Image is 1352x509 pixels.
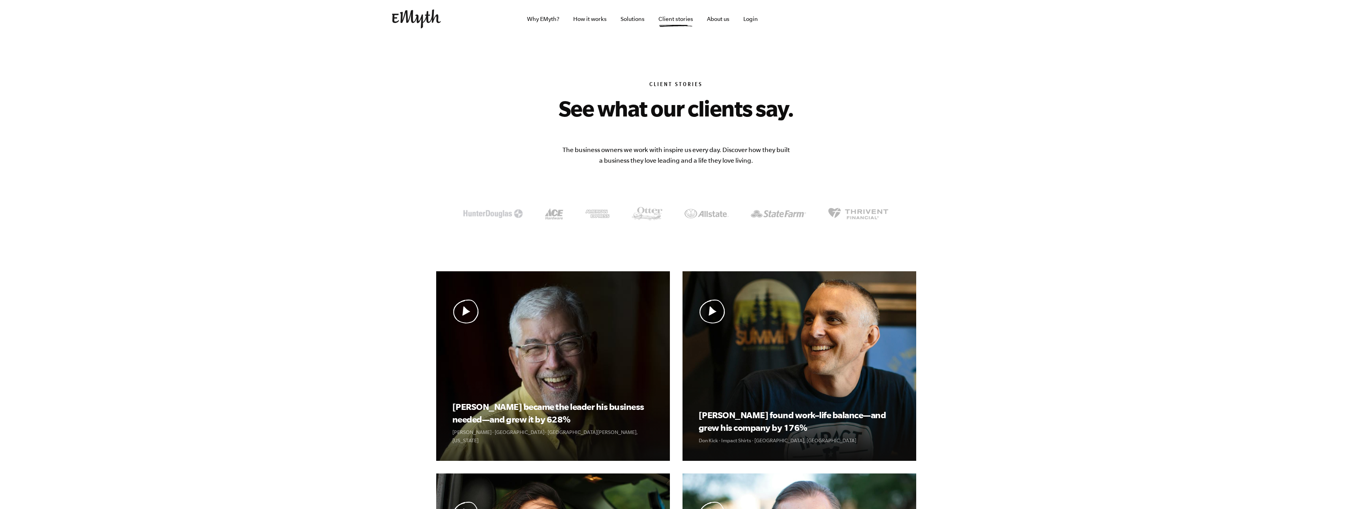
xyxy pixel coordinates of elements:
img: Play Video [699,299,726,323]
p: The business owners we work with inspire us every day. Discover how they built a business they lo... [562,145,791,166]
img: Client [463,209,523,218]
img: Client [632,207,662,220]
img: Play Video [452,299,480,323]
h3: [PERSON_NAME] became the leader his business needed—and grew it by 628% [452,400,653,426]
img: Client [545,208,563,220]
h3: [PERSON_NAME] found work–life balance—and grew his company by 176% [699,409,900,434]
iframe: Embedded CTA [878,10,960,28]
h6: Client Stories [436,81,916,89]
img: EMyth [392,9,441,28]
a: Play Video Play Video [PERSON_NAME] became the leader his business needed—and grew it by 628% [PE... [436,271,670,461]
img: Client [751,210,806,218]
img: Client [684,209,729,218]
iframe: Embedded CTA [791,10,874,28]
p: [PERSON_NAME] · [GEOGRAPHIC_DATA] · [GEOGRAPHIC_DATA][PERSON_NAME], [US_STATE] [452,428,653,445]
iframe: Chat Widget [1313,471,1352,509]
p: Don Kick · Impact Shirts · [GEOGRAPHIC_DATA], [GEOGRAPHIC_DATA] [699,436,900,445]
img: Client [828,208,889,220]
h2: See what our clients say. [508,96,844,121]
img: Client [585,210,609,218]
a: Play Video Play Video [PERSON_NAME] found work–life balance—and grew his company by 176% Don Kick... [683,271,916,461]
